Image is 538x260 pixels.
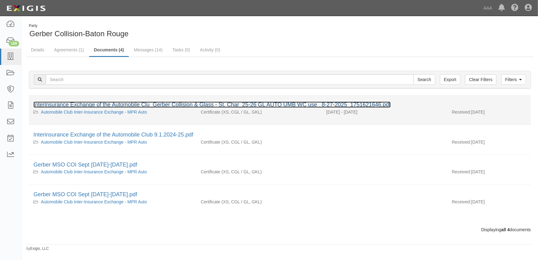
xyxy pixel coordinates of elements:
a: Details [26,44,49,56]
div: Automobile Club Inter-Insurance Exchange - MPR Auto [33,139,192,145]
div: [DATE] [447,109,531,118]
p: Received: [452,199,471,205]
div: 109 [9,41,19,46]
a: Gerber MSO COI Sept [DATE]-[DATE].pdf [33,191,137,197]
a: Activity (0) [195,44,225,56]
a: Gerber MSO COI Sept [DATE]-[DATE].pdf [33,162,137,168]
div: Automobile Club Inter-Insurance Exchange - MPR Auto [33,109,192,115]
a: Tasks (0) [168,44,195,56]
a: Documents (4) [89,44,128,57]
a: Filters [501,74,526,85]
div: Automobile Club Inter-Insurance Exchange - MPR Auto [33,169,192,175]
a: Automobile Club Inter-Insurance Exchange - MPR Auto [41,169,147,174]
div: Automobile Club Inter-Insurance Exchange - MPR Auto [33,199,192,205]
div: Gerber MSO COI Sept 2022-2023.pdf [33,191,526,199]
a: Agreements (1) [50,44,89,56]
div: Displaying documents [24,227,536,233]
a: Automobile Club Inter-Insurance Exchange - MPR Auto [41,140,147,145]
a: Interinsurance Exchange of the Automobile Clu_Gerber Collision & Glass - St. Char_25-26 GL AUTO U... [33,102,391,108]
div: Excess/Umbrella Liability Commercial General Liability / Garage Liability Garage Keepers Liability [196,169,322,175]
small: by [26,246,49,251]
div: Party [29,23,128,28]
i: Help Center - Complianz [511,4,518,12]
a: Automobile Club Inter-Insurance Exchange - MPR Auto [41,199,147,204]
div: Interinsurance Exchange of the Automobile Club 9.1.2024-25.pdf [33,131,526,139]
div: Interinsurance Exchange of the Automobile Clu_Gerber Collision & Glass - St. Char_25-26 GL AUTO U... [33,101,526,109]
span: Gerber Collision-Baton Rouge [29,29,128,38]
a: Automobile Club Inter-Insurance Exchange - MPR Auto [41,110,147,115]
img: logo-5460c22ac91f19d4615b14bd174203de0afe785f0fc80cf4dbbc73dc1793850b.png [5,3,47,14]
div: Effective 09/01/2025 - Expiration 09/01/2026 [322,109,447,115]
div: Gerber MSO COI Sept 2023-2024.pdf [33,161,526,169]
input: Search [46,74,414,85]
a: Clear Filters [465,74,496,85]
a: Export [440,74,460,85]
div: Excess/Umbrella Liability Commercial General Liability / Garage Liability Garage Keepers Liability [196,199,322,205]
div: Excess/Umbrella Liability Commercial General Liability / Garage Liability Garage Keepers Liability [196,139,322,145]
a: AAA [480,2,495,14]
div: [DATE] [447,139,531,148]
div: Excess/Umbrella Liability Commercial General Liability / Garage Liability Garage Keepers Liability [196,109,322,115]
p: Received: [452,169,471,175]
a: Exigis, LLC [30,246,49,251]
div: [DATE] [447,199,531,208]
div: [DATE] [447,169,531,178]
p: Received: [452,139,471,145]
a: Messages (14) [129,44,167,56]
p: Received: [452,109,471,115]
a: Interinsurance Exchange of the Automobile Club 9.1.2024-25.pdf [33,132,193,138]
b: all 4 [501,227,510,232]
div: Gerber Collision-Baton Rouge [26,23,275,39]
input: Search [414,74,435,85]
